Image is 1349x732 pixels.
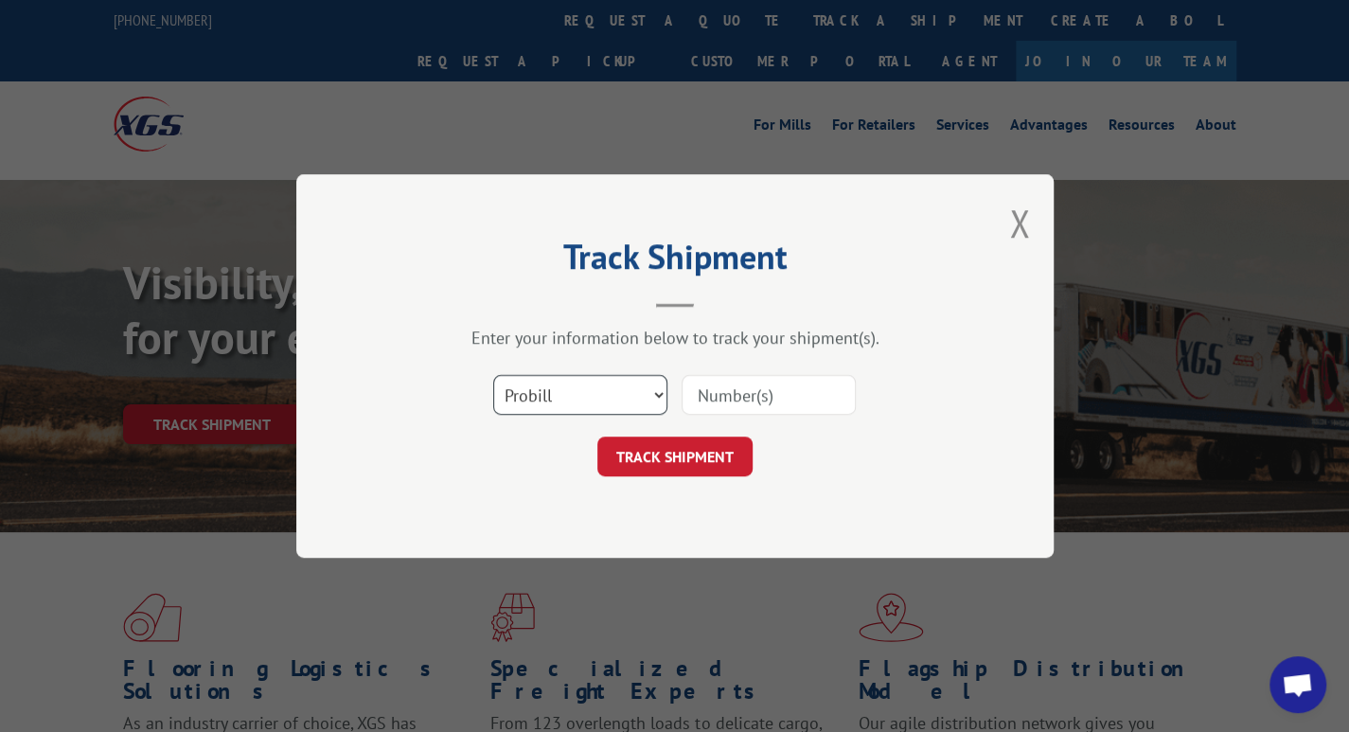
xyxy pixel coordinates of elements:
button: TRACK SHIPMENT [597,437,753,476]
input: Number(s) [682,375,856,415]
button: Close modal [1009,198,1030,248]
div: Open chat [1269,656,1326,713]
div: Enter your information below to track your shipment(s). [391,327,959,348]
h2: Track Shipment [391,243,959,279]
